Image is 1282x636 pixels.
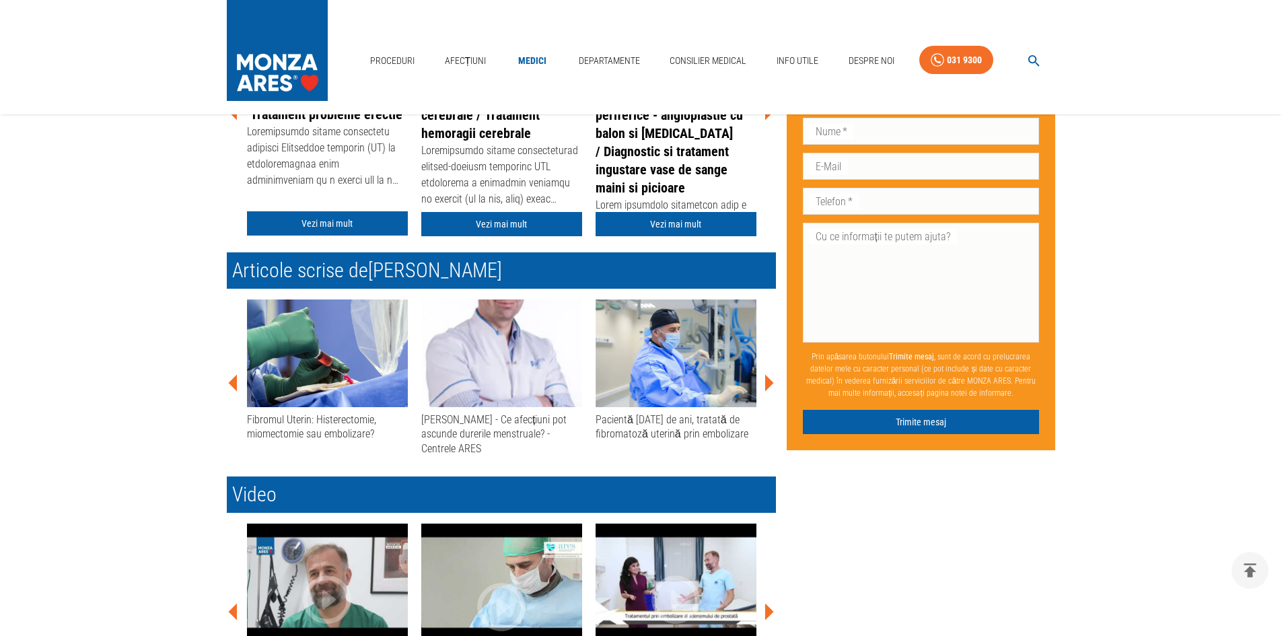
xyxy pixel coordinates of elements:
[843,47,900,75] a: Despre Noi
[247,299,408,407] img: Fibromul Uterin: Histerectomie, miomectomie sau embolizare?
[573,47,645,75] a: Departamente
[227,252,776,289] h2: Articole scrise de [PERSON_NAME]
[227,476,776,513] h2: Video
[596,299,756,407] img: Pacientă de 25 de ani, tratată de fibromatoză uterină prin embolizare
[596,413,756,441] div: Pacientă [DATE] de ani, tratată de fibromatoză uterină prin embolizare
[771,47,824,75] a: Info Utile
[421,413,582,456] div: [PERSON_NAME] - Ce afecțiuni pot ascunde durerile menstruale? - Centrele ARES
[1232,552,1269,589] button: delete
[889,351,934,361] b: Trimite mesaj
[596,197,756,264] div: Lorem ipsumdolo sitametcon adip e seddoeius tempor, inc utla etdolo magnaa enimadminimveni. Quisn...
[247,211,408,236] a: Vezi mai mult
[919,46,993,75] a: 031 9300
[803,409,1040,434] button: Trimite mesaj
[421,299,582,407] img: Dr. Rares Nechifor - Ce afecțiuni pot ascunde durerile menstruale? - Centrele ARES
[947,52,982,69] div: 031 9300
[511,47,554,75] a: Medici
[664,47,752,75] a: Consilier Medical
[247,413,408,441] div: Fibromul Uterin: Histerectomie, miomectomie sau embolizare?
[596,299,756,441] a: Pacientă [DATE] de ani, tratată de fibromatoză uterină prin embolizare
[247,299,408,441] a: Fibromul Uterin: Histerectomie, miomectomie sau embolizare?
[439,47,492,75] a: Afecțiuni
[247,124,408,191] div: Loremipsumdo sitame consectetu adipisci Elitseddoe temporin (UT) la etdoloremagnaa enim adminimve...
[803,345,1040,404] p: Prin apăsarea butonului , sunt de acord cu prelucrarea datelor mele cu caracter personal (ce pot ...
[421,143,582,210] div: Loremipsumdo sitame consecteturad elitsed-doeiusm temporinc UTL etdolorema a enimadmin veniamqu n...
[421,212,582,237] a: Vezi mai mult
[421,299,582,456] a: [PERSON_NAME] - Ce afecțiuni pot ascunde durerile menstruale? - Centrele ARES
[596,212,756,237] a: Vezi mai mult
[421,89,573,141] a: Malformatii arterio-venoase cerebrale / Tratament hemoragii cerebrale
[365,47,420,75] a: Proceduri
